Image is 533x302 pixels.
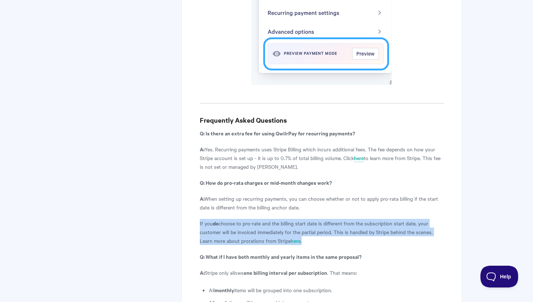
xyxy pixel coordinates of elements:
strong: do [213,219,219,227]
li: All items will be grouped into one subscription. [209,286,444,294]
iframe: Toggle Customer Support [480,266,518,287]
p: Yes. Recurring payments uses Stripe Billing which incurs additional fees. The fee depends on how ... [200,145,444,171]
b: A: [200,145,204,153]
a: here [291,237,301,245]
strong: Q: How do pro-rata charges or mid-month changes work? [200,179,332,186]
strong: one billing interval per subscription [244,269,327,276]
b: A: [200,269,204,276]
b: A: [200,195,204,202]
strong: Q: Is there an extra fee for using QwilrPay for recurring payments? [200,129,355,137]
p: Stripe only allows . That means: [200,268,444,277]
h3: Frequently Asked Questions [200,115,444,125]
strong: monthly [215,286,234,294]
a: here [354,154,364,162]
strong: Q: What if I have both monthly and yearly items in the same proposal? [200,253,361,260]
p: If you choose to pro-rate and the billing start date is different from the subscription start dat... [200,219,444,245]
p: When setting up recurring payments, you can choose whether or not to apply pro-rata billing if th... [200,194,444,212]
